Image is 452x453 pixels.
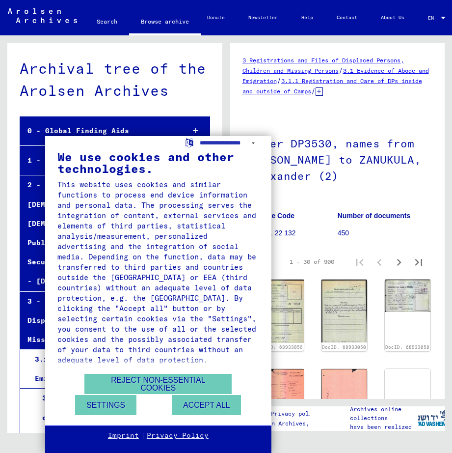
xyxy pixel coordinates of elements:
[57,151,259,174] div: We use cookies and other technologies.
[57,179,259,365] div: This website uses cookies and similar functions to process end device information and personal da...
[172,395,241,415] button: Accept all
[147,431,209,441] a: Privacy Policy
[108,431,139,441] a: Imprint
[84,374,232,394] button: Reject non-essential cookies
[75,395,136,415] button: Settings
